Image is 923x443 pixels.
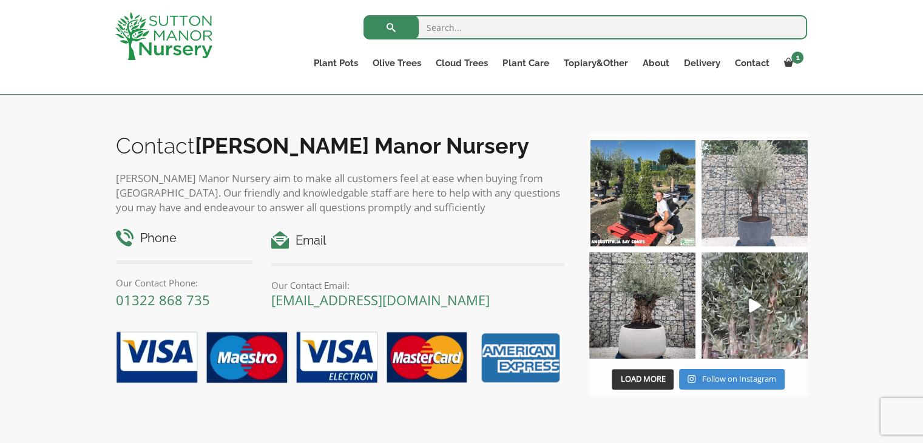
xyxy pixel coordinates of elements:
[688,374,695,384] svg: Instagram
[749,299,761,313] svg: Play
[676,55,727,72] a: Delivery
[495,55,556,72] a: Plant Care
[116,133,565,158] h2: Contact
[116,291,210,309] a: 01322 868 735
[702,252,808,359] a: Play
[612,369,674,390] button: Load More
[776,55,807,72] a: 1
[271,278,564,293] p: Our Contact Email:
[365,55,428,72] a: Olive Trees
[679,369,784,390] a: Instagram Follow on Instagram
[116,229,254,248] h4: Phone
[195,133,529,158] b: [PERSON_NAME] Manor Nursery
[589,252,695,359] img: Check out this beauty we potted at our nursery today ❤️‍🔥 A huge, ancient gnarled Olive tree plan...
[620,373,665,384] span: Load More
[428,55,495,72] a: Cloud Trees
[556,55,635,72] a: Topiary&Other
[702,252,808,359] img: New arrivals Monday morning of beautiful olive trees 🤩🤩 The weather is beautiful this summer, gre...
[115,12,212,60] img: logo
[107,325,565,391] img: payment-options.png
[791,52,803,64] span: 1
[702,140,808,246] img: A beautiful multi-stem Spanish Olive tree potted in our luxurious fibre clay pots 😍😍
[116,171,565,215] p: [PERSON_NAME] Manor Nursery aim to make all customers feel at ease when buying from [GEOGRAPHIC_D...
[116,276,254,290] p: Our Contact Phone:
[635,55,676,72] a: About
[702,373,776,384] span: Follow on Instagram
[589,140,695,246] img: Our elegant & picturesque Angustifolia Cones are an exquisite addition to your Bay Tree collectio...
[271,291,490,309] a: [EMAIL_ADDRESS][DOMAIN_NAME]
[271,231,564,250] h4: Email
[306,55,365,72] a: Plant Pots
[727,55,776,72] a: Contact
[363,15,807,39] input: Search...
